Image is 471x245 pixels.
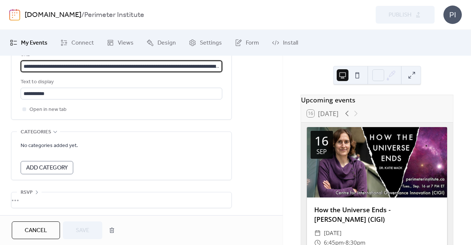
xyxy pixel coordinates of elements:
div: URL [21,50,221,59]
span: Add Category [26,164,68,172]
div: 16 [315,135,329,147]
img: logo [9,9,20,21]
b: / [81,8,84,22]
span: RSVP [21,188,33,197]
a: Design [141,33,181,53]
span: Open in new tab [29,105,67,114]
a: Views [101,33,139,53]
span: Cancel [25,226,47,235]
a: Install [266,33,304,53]
span: No categories added yet. [21,141,78,150]
span: My Events [21,39,47,48]
button: Cancel [12,221,60,239]
span: Categories [21,128,51,137]
span: Design [157,39,176,48]
span: Settings [200,39,222,48]
div: Sep [316,149,327,155]
a: Settings [183,33,227,53]
a: Form [229,33,265,53]
div: ​ [314,228,321,238]
button: Add Category [21,161,73,174]
a: How the Universe Ends - [PERSON_NAME] (CIGI) [314,205,391,224]
div: Text to display [21,78,221,87]
span: Install [283,39,298,48]
b: Perimeter Institute [84,8,144,22]
div: Upcoming events [301,95,453,105]
a: My Events [4,33,53,53]
a: [DOMAIN_NAME] [25,8,81,22]
span: Form [246,39,259,48]
div: ••• [11,192,231,208]
div: PI [443,6,462,24]
span: Views [118,39,134,48]
a: Connect [55,33,99,53]
span: [DATE] [324,228,341,238]
span: Connect [71,39,94,48]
